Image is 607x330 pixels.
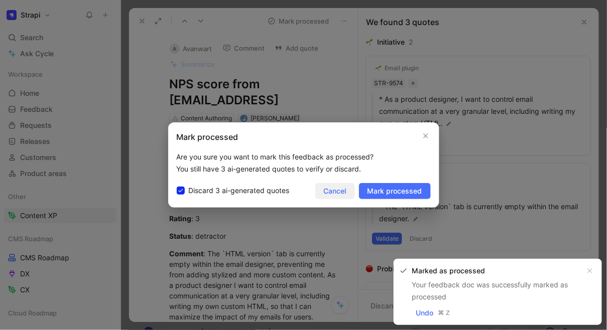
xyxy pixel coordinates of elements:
[412,280,568,301] span: Your feedback doc was successfully marked as processed
[359,183,431,199] button: Mark processed
[315,183,355,199] button: Cancel
[177,151,431,163] p: Are you sure you want to mark this feedback as processed?
[412,265,580,277] div: Marked as processed
[189,185,290,197] span: Discard 3 ai-generated quotes
[368,185,422,197] span: Mark processed
[177,131,238,143] h2: Mark processed
[437,308,444,318] div: ⌘
[324,185,346,197] span: Cancel
[412,307,455,319] button: Undo⌘Z
[177,163,431,175] p: You still have 3 ai-generated quotes to verify or discard.
[416,307,433,319] span: Undo
[444,308,451,318] div: Z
